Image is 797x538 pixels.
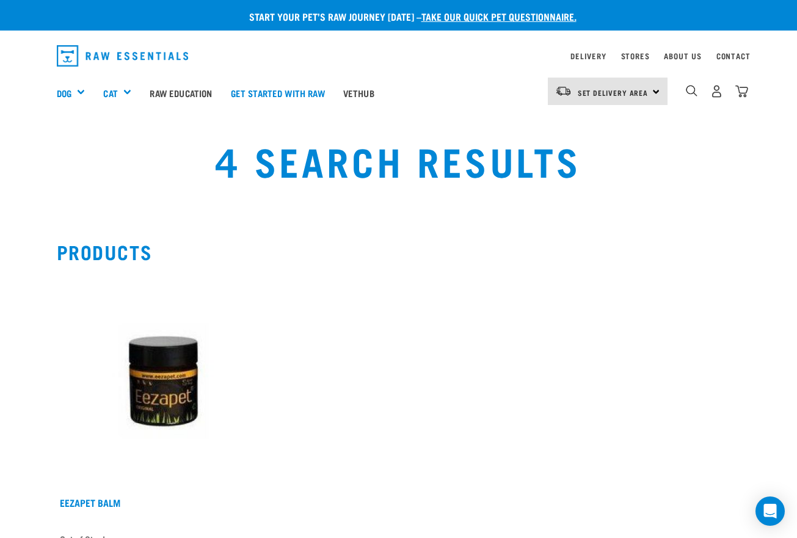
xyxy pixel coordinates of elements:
img: Raw Essentials Logo [57,45,189,67]
a: take our quick pet questionnaire. [421,13,577,19]
a: Eezapet Balm [60,500,120,505]
h1: 4 Search Results [155,138,642,182]
img: Eezapet Anti Itch Cream [57,272,275,490]
a: Cat [103,86,117,100]
a: About Us [664,54,701,58]
img: user.png [710,85,723,98]
a: Get started with Raw [222,68,334,117]
a: Stores [621,54,650,58]
div: Open Intercom Messenger [755,496,785,526]
a: Delivery [570,54,606,58]
a: Dog [57,86,71,100]
span: Set Delivery Area [578,90,649,95]
a: Contact [716,54,751,58]
h2: Products [57,241,741,263]
a: Vethub [334,68,384,117]
a: Raw Education [140,68,221,117]
nav: dropdown navigation [47,40,751,71]
img: van-moving.png [555,85,572,96]
img: home-icon-1@2x.png [686,85,697,96]
img: home-icon@2x.png [735,85,748,98]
